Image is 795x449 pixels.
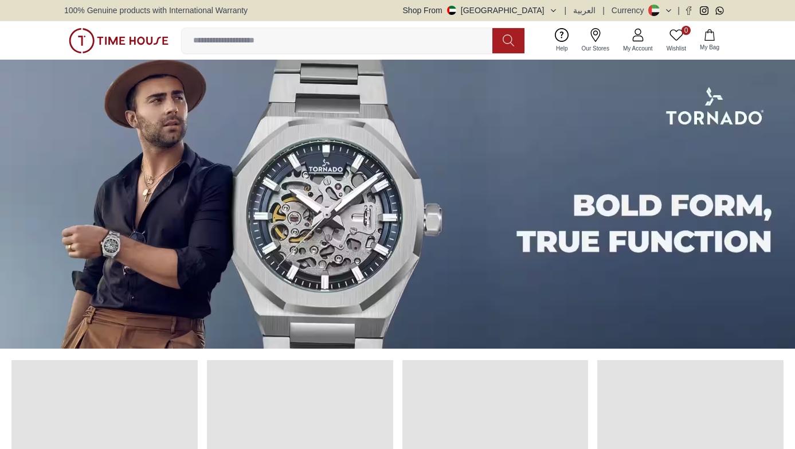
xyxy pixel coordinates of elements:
[660,26,693,55] a: 0Wishlist
[682,26,691,35] span: 0
[677,5,680,16] span: |
[447,6,456,15] img: United Arab Emirates
[549,26,575,55] a: Help
[715,6,724,15] a: Whatsapp
[700,6,708,15] a: Instagram
[64,5,248,16] span: 100% Genuine products with International Warranty
[602,5,605,16] span: |
[69,28,169,53] img: ...
[695,43,724,52] span: My Bag
[565,5,567,16] span: |
[612,5,649,16] div: Currency
[551,44,573,53] span: Help
[693,27,726,54] button: My Bag
[403,5,558,16] button: Shop From[GEOGRAPHIC_DATA]
[575,26,616,55] a: Our Stores
[577,44,614,53] span: Our Stores
[573,5,596,16] button: العربية
[662,44,691,53] span: Wishlist
[618,44,657,53] span: My Account
[684,6,693,15] a: Facebook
